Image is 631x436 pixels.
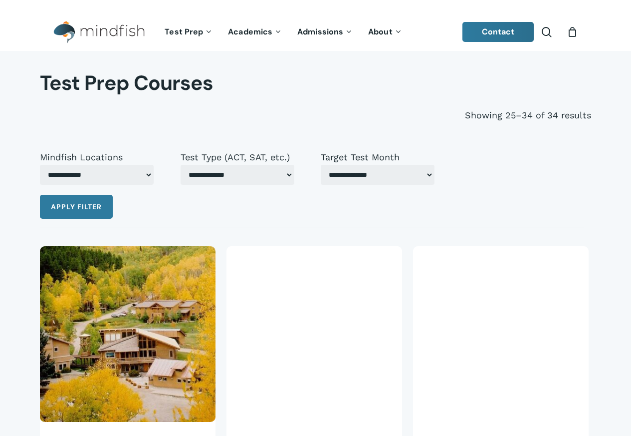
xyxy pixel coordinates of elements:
[40,195,113,219] button: Apply filter
[290,28,361,36] a: Admissions
[40,246,215,422] a: Steamboat Mountain School - 2025 SAT Prep (for SAT on Dec. 6)
[226,246,402,422] a: Dawson - 2024 / 2025 ACT Prep (For ACT on Feb. 8)
[321,152,434,162] label: Target Test Month
[181,152,294,162] label: Test Type (ACT, SAT, etc.)
[482,26,515,37] span: Contact
[462,22,534,42] a: Contact
[157,13,410,51] nav: Main Menu
[465,105,591,125] p: Showing 25–34 of 34 results
[40,246,215,422] img: Steamboat Mountain School
[228,26,272,37] span: Academics
[40,71,591,95] h1: Test Prep Courses
[413,246,589,422] a: Kent Denver: 2024 / 2025 ACT Prep (for ACT on Feb. 8)
[40,13,591,51] header: Main Menu
[220,28,290,36] a: Academics
[157,28,220,36] a: Test Prep
[567,26,578,37] a: Cart
[297,26,343,37] span: Admissions
[165,26,203,37] span: Test Prep
[361,28,410,36] a: About
[368,26,393,37] span: About
[40,152,154,162] label: Mindfish Locations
